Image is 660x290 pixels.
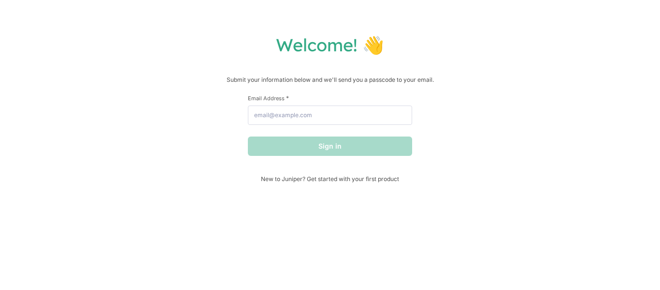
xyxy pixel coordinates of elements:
[248,94,412,102] label: Email Address
[10,34,650,56] h1: Welcome! 👋
[10,75,650,85] p: Submit your information below and we'll send you a passcode to your email.
[248,175,412,183] span: New to Juniper? Get started with your first product
[248,106,412,125] input: email@example.com
[286,94,289,102] span: This field is required.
